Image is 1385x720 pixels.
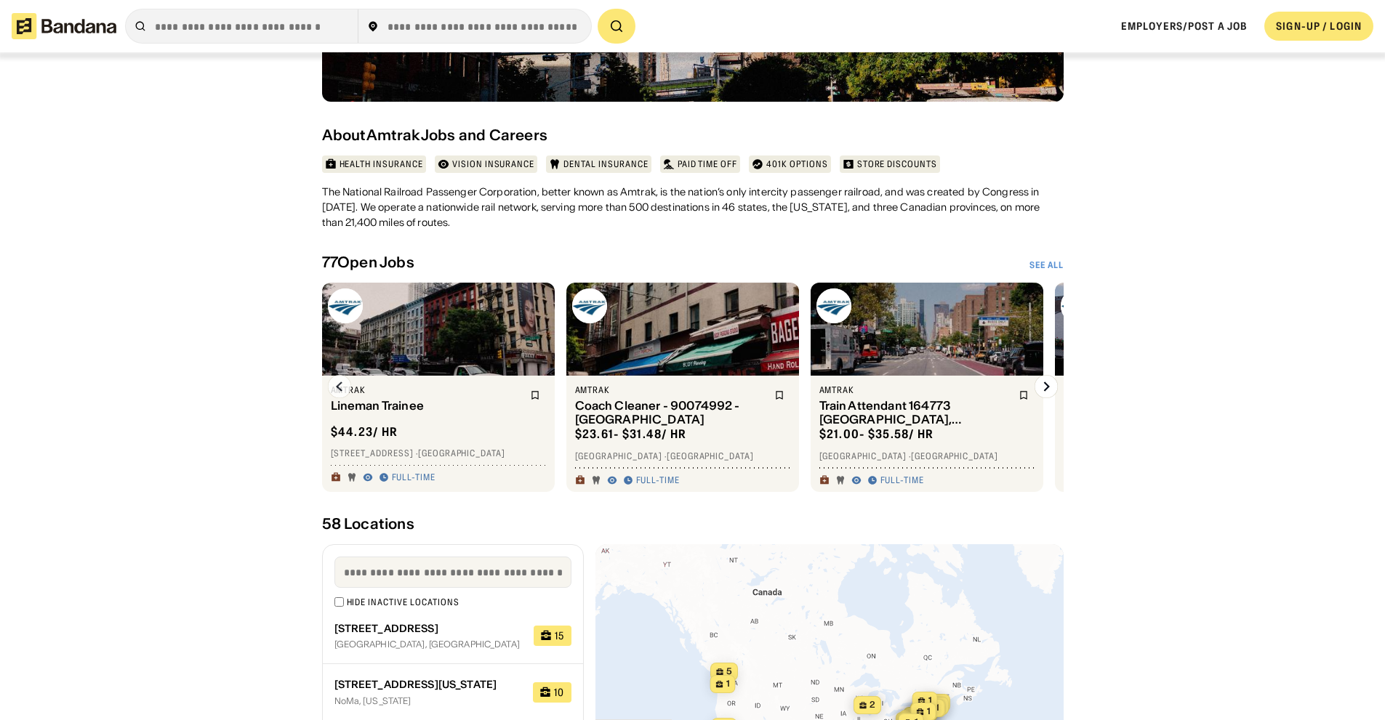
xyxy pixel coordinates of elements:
div: 77 Open Jobs [322,254,414,271]
div: SIGN-UP / LOGIN [1276,20,1362,33]
span: 2 [870,699,875,711]
div: Vision insurance [452,158,534,170]
div: NoMa, [US_STATE] [334,697,522,705]
div: [STREET_ADDRESS] · [GEOGRAPHIC_DATA] [331,448,546,459]
img: Amtrak logo [572,288,607,323]
div: 401k options [766,158,828,170]
div: [STREET_ADDRESS][US_STATE] [334,679,522,691]
div: 15 [555,631,564,641]
div: [STREET_ADDRESS] [334,623,523,635]
img: Amtrak logo [1061,288,1096,323]
img: Amtrak logo [328,288,363,323]
span: 1 [928,695,931,707]
div: Train Attendant 164773 [GEOGRAPHIC_DATA], [GEOGRAPHIC_DATA] [819,399,1010,426]
img: Bandana logotype [12,13,116,39]
div: 10 [554,687,564,697]
div: Coach Cleaner - 90074992 - [GEOGRAPHIC_DATA] [575,399,766,426]
div: Amtrak [331,384,521,396]
div: [GEOGRAPHIC_DATA] · [GEOGRAPHIC_DATA] [819,450,1035,462]
div: $ 21.00 - $35.58 / hr [819,426,934,442]
a: Amtrak logoAmtrakTrain Attendant 164773 [GEOGRAPHIC_DATA], [GEOGRAPHIC_DATA]$21.00- $35.58/ hr[GE... [811,283,1043,492]
div: $ 44.23 / hr [331,424,398,440]
a: Amtrak logoAmtrakLineman Trainee - 90397627 - [US_STATE], [GEOGRAPHIC_DATA]$44.23/ hrChelsea ·[US... [1055,283,1288,492]
img: Right Arrow [1035,375,1058,398]
div: Paid time off [678,158,737,170]
div: Hide inactive locations [347,596,459,608]
div: Dental insurance [563,158,648,170]
div: $ 23.61 - $31.48 / hr [575,426,687,442]
div: Full-time [880,474,925,486]
div: Full-time [392,472,436,483]
img: Amtrak logo [816,288,851,323]
div: [GEOGRAPHIC_DATA] · [GEOGRAPHIC_DATA] [575,450,790,462]
div: Health insurance [340,158,423,170]
a: Amtrak logoAmtrakCoach Cleaner - 90074992 - [GEOGRAPHIC_DATA]$23.61- $31.48/ hr[GEOGRAPHIC_DATA] ... [566,283,799,492]
div: Lineman Trainee [331,399,521,413]
a: Amtrak logoAmtrakLineman Trainee$44.23/ hr[STREET_ADDRESS] ·[GEOGRAPHIC_DATA]Full-time [322,283,555,492]
div: [GEOGRAPHIC_DATA], [GEOGRAPHIC_DATA] [334,640,523,649]
div: 58 Locations [322,515,1064,533]
span: 1 [726,678,729,690]
div: Amtrak [575,384,766,396]
span: 1 [926,705,930,718]
a: See All [1029,259,1064,271]
img: Left Arrow [328,375,351,398]
div: Full-time [636,474,681,486]
a: Employers/Post a job [1121,20,1247,33]
div: Amtrak Jobs and Careers [366,126,547,144]
div: The National Railroad Passenger Corporation, better known as Amtrak, is the nation’s only interci... [322,185,1064,230]
span: 1 [935,702,939,714]
div: About [322,126,366,144]
div: Store discounts [857,158,937,170]
div: Amtrak [819,384,1010,396]
a: [STREET_ADDRESS][GEOGRAPHIC_DATA], [GEOGRAPHIC_DATA]15 [323,608,583,665]
span: 5 [726,666,732,678]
